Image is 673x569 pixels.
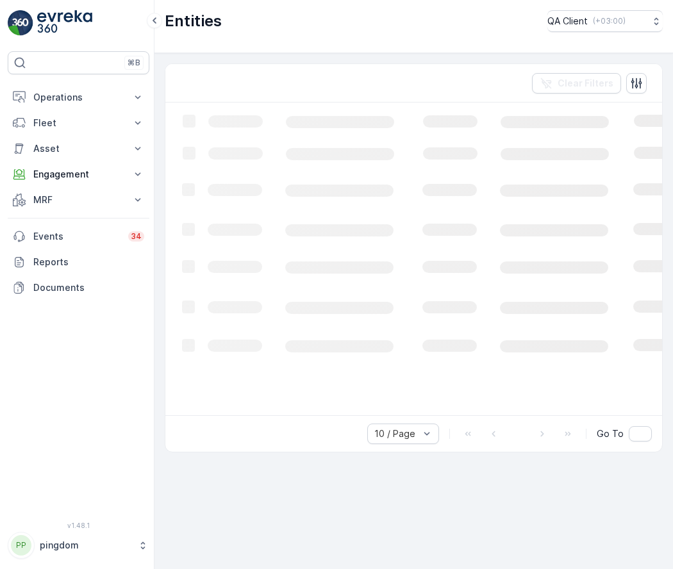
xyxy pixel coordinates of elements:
span: v 1.48.1 [8,522,149,529]
p: Entities [165,11,222,31]
p: pingdom [40,539,131,552]
p: QA Client [547,15,588,28]
p: Reports [33,256,144,268]
button: QA Client(+03:00) [547,10,663,32]
p: 34 [131,231,142,242]
p: Fleet [33,117,124,129]
img: logo [8,10,33,36]
button: Engagement [8,161,149,187]
a: Reports [8,249,149,275]
p: Asset [33,142,124,155]
a: Documents [8,275,149,301]
p: ⌘B [128,58,140,68]
img: logo_light-DOdMpM7g.png [37,10,92,36]
p: Documents [33,281,144,294]
button: Asset [8,136,149,161]
p: Operations [33,91,124,104]
span: Go To [597,427,624,440]
button: MRF [8,187,149,213]
button: PPpingdom [8,532,149,559]
p: ( +03:00 ) [593,16,626,26]
p: Engagement [33,168,124,181]
p: Events [33,230,120,243]
p: MRF [33,194,124,206]
button: Operations [8,85,149,110]
p: Clear Filters [558,77,613,90]
a: Events34 [8,224,149,249]
button: Fleet [8,110,149,136]
div: PP [11,535,31,556]
button: Clear Filters [532,73,621,94]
